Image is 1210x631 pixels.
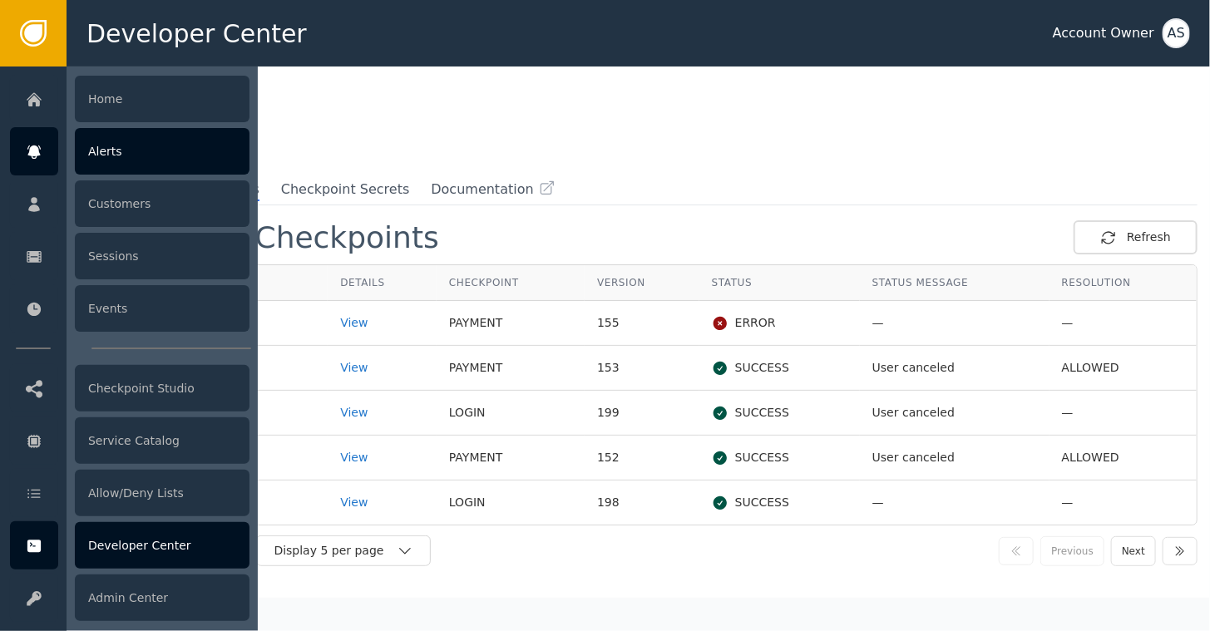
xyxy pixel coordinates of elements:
[860,346,1049,391] td: User canceled
[75,180,249,227] div: Customers
[712,449,847,466] div: SUCCESS
[340,404,424,421] div: View
[10,232,249,280] a: Sessions
[712,494,847,511] div: SUCCESS
[712,359,847,377] div: SUCCESS
[1049,391,1197,436] td: —
[10,75,249,123] a: Home
[10,180,249,228] a: Customers
[860,391,1049,436] td: User canceled
[437,391,585,436] td: LOGIN
[449,275,572,290] div: Checkpoint
[437,346,585,391] td: PAYMENT
[340,449,424,466] div: View
[597,275,687,290] div: Version
[431,180,555,200] a: Documentation
[340,275,424,290] div: Details
[10,574,249,622] a: Admin Center
[585,436,699,481] td: 152
[585,346,699,391] td: 153
[10,127,249,175] a: Alerts
[75,470,249,516] div: Allow/Deny Lists
[1111,536,1156,566] button: Next
[281,180,410,200] span: Checkpoint Secrets
[340,359,424,377] div: View
[1074,220,1198,254] button: Refresh
[10,364,249,412] a: Checkpoint Studio
[86,15,307,52] span: Developer Center
[860,301,1049,346] td: —
[437,301,585,346] td: PAYMENT
[1049,436,1197,481] td: ALLOWED
[75,233,249,279] div: Sessions
[712,275,847,290] div: Status
[10,469,249,517] a: Allow/Deny Lists
[712,404,847,421] div: SUCCESS
[585,391,699,436] td: 199
[1062,275,1184,290] div: Resolution
[1049,301,1197,346] td: —
[431,180,533,200] span: Documentation
[274,542,397,560] div: Display 5 per page
[872,275,1037,290] div: Status Message
[1049,481,1197,525] td: —
[10,417,249,465] a: Service Catalog
[712,314,847,332] div: ERROR
[75,285,249,332] div: Events
[75,522,249,569] div: Developer Center
[860,436,1049,481] td: User canceled
[1100,229,1171,246] div: Refresh
[437,481,585,525] td: LOGIN
[75,574,249,621] div: Admin Center
[860,481,1049,525] td: —
[10,284,249,333] a: Events
[10,521,249,569] a: Developer Center
[75,128,249,175] div: Alerts
[1053,23,1154,43] div: Account Owner
[1163,18,1190,48] button: AS
[75,76,249,122] div: Home
[75,365,249,412] div: Checkpoint Studio
[437,436,585,481] td: PAYMENT
[256,535,431,566] button: Display 5 per page
[340,494,424,511] div: View
[340,314,424,332] div: View
[585,301,699,346] td: 155
[585,481,699,525] td: 198
[1049,346,1197,391] td: ALLOWED
[75,417,249,464] div: Service Catalog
